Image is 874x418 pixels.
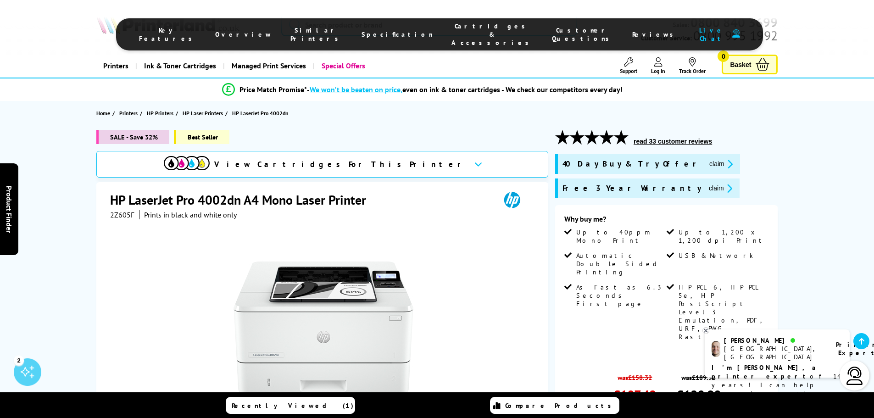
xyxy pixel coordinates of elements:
[110,191,375,208] h1: HP LaserJet Pro 4002dn A4 Mono Laser Printer
[147,108,173,118] span: HP Printers
[183,108,225,118] a: HP Laser Printers
[732,29,740,38] img: user-headset-duotone.svg
[223,54,313,78] a: Managed Print Services
[651,57,665,74] a: Log In
[226,397,355,414] a: Recently Viewed (1)
[696,26,728,43] span: Live Chat
[75,82,771,98] li: modal_Promise
[232,108,291,118] a: HP LaserJet Pro 4002dn
[119,108,140,118] a: Printers
[96,130,169,144] span: SALE - Save 32%
[677,368,721,382] span: was
[174,130,229,144] span: Best Seller
[724,336,824,345] div: [PERSON_NAME]
[712,341,720,357] img: ashley-livechat.png
[562,159,702,169] span: 40 Day Buy & Try Offer
[144,210,237,219] i: Prints in black and white only
[183,108,223,118] span: HP Laser Printers
[706,183,735,194] button: promo-description
[14,355,24,365] div: 2
[552,26,614,43] span: Customer Questions
[679,283,767,341] span: HP PCL 6, HP PCL 5e, HP PostScript Level 3 Emulation, PDF, URF, PWG Raster
[576,251,664,276] span: Automatic Double Sided Printing
[234,238,413,418] img: HP LaserJet Pro 4002dn
[576,283,664,308] span: As Fast as 6.3 Seconds First page
[139,26,197,43] span: Key Features
[451,22,534,47] span: Cartridges & Accessories
[490,397,619,414] a: Compare Products
[144,54,216,78] span: Ink & Toner Cartridges
[628,373,652,382] strike: £158.32
[491,191,533,208] img: HP
[712,363,843,407] p: of 14 years! I can help you choose the right product
[677,386,721,403] span: £128.90
[239,85,307,94] span: Price Match Promise*
[362,30,433,39] span: Specification
[564,214,768,228] div: Why buy me?
[651,67,665,74] span: Log In
[96,108,110,118] span: Home
[730,58,751,71] span: Basket
[613,368,656,382] span: was
[620,57,637,74] a: Support
[135,54,223,78] a: Ink & Toner Cartridges
[232,108,289,118] span: HP LaserJet Pro 4002dn
[310,85,402,94] span: We won’t be beaten on price,
[5,185,14,233] span: Product Finder
[631,137,715,145] button: read 33 customer reviews
[632,30,678,39] span: Reviews
[313,54,372,78] a: Special Offers
[96,108,112,118] a: Home
[562,183,701,194] span: Free 3 Year Warranty
[576,228,664,245] span: Up to 40ppm Mono Print
[119,108,138,118] span: Printers
[215,30,272,39] span: Overview
[679,251,753,260] span: USB & Network
[707,159,735,169] button: promo-description
[692,373,716,382] strike: £189.98
[679,57,706,74] a: Track Order
[505,401,616,410] span: Compare Products
[718,50,729,62] span: 0
[613,386,656,403] span: £107.42
[722,55,778,74] a: Basket 0
[620,67,637,74] span: Support
[232,401,354,410] span: Recently Viewed (1)
[147,108,176,118] a: HP Printers
[290,26,343,43] span: Similar Printers
[214,159,467,169] span: View Cartridges For This Printer
[679,228,767,245] span: Up to 1,200 x 1,200 dpi Print
[164,156,210,170] img: View Cartridges
[724,345,824,361] div: [GEOGRAPHIC_DATA], [GEOGRAPHIC_DATA]
[110,210,134,219] span: 2Z605F
[846,367,864,385] img: user-headset-light.svg
[712,363,818,380] b: I'm [PERSON_NAME], a printer expert
[307,85,623,94] div: - even on ink & toner cartridges - We check our competitors every day!
[96,54,135,78] a: Printers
